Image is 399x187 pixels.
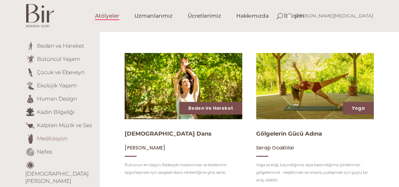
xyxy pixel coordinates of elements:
[37,135,67,141] a: Meditasyon
[236,12,269,20] span: Hakkımızda
[37,148,52,155] a: Nefes
[125,145,165,151] a: [PERSON_NAME]
[125,144,165,151] span: [PERSON_NAME]
[188,105,233,111] a: Beden ve Hareket
[134,12,173,20] span: Uzmanlarımız
[37,56,80,62] a: Bütüncül Yaşam
[95,12,119,20] span: Atölyeler
[352,105,365,111] a: Yoga
[256,161,374,184] p: Yoga pratiği, kaçındığımız veya bastırdığımız yönlerimizi - gölgelerimizi - keşfetmek ve onlarla ...
[125,130,212,137] a: [DEMOGRAPHIC_DATA] Dans
[37,95,77,102] a: Human Design
[37,82,77,88] a: Ekolojik Yaşam
[256,130,322,137] a: Gölgelerin Gücü Adına
[37,69,85,75] a: Çocuk ve Ebeveyn
[37,108,74,115] a: Kadın Bilgeliği
[256,145,294,151] a: Serap Ocaklılar
[188,12,221,20] span: Ücretlerimiz
[295,13,373,19] span: [PERSON_NAME][MEDICAL_DATA]
[37,42,84,49] a: Beden ve Hareket
[25,171,89,184] a: [DEMOGRAPHIC_DATA][PERSON_NAME]
[125,161,242,176] p: Ruhunun en özgün ifadesiyle hizalanması ve bedeninin özgürleşmesi için sezgisel dans rehberliğine...
[256,144,294,151] span: Serap Ocaklılar
[37,122,92,128] a: Kalpten Müzik ve Ses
